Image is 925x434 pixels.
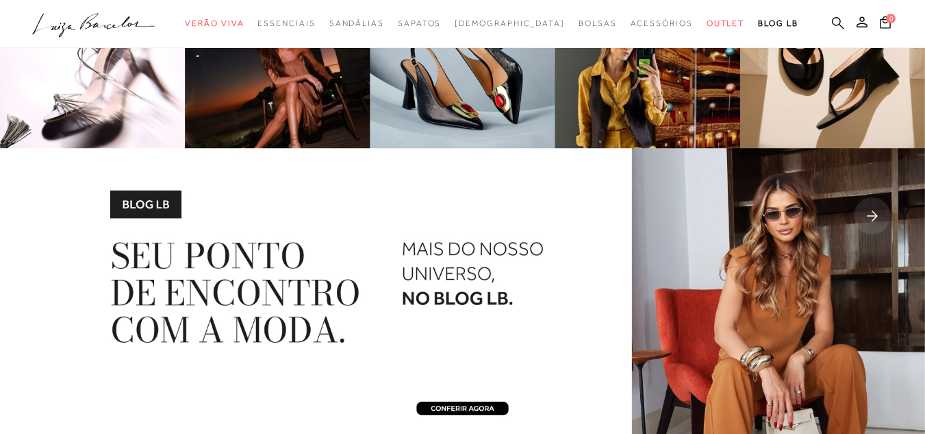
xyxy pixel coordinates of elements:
[579,11,617,36] a: categoryNavScreenReaderText
[185,11,244,36] a: categoryNavScreenReaderText
[329,11,384,36] a: categoryNavScreenReaderText
[257,11,315,36] a: categoryNavScreenReaderText
[579,19,617,28] span: Bolsas
[257,19,315,28] span: Essenciais
[707,19,745,28] span: Outlet
[185,19,244,28] span: Verão Viva
[876,15,895,34] button: 0
[707,11,745,36] a: categoryNavScreenReaderText
[455,11,565,36] a: noSubCategoriesText
[758,11,798,36] a: BLOG LB
[886,14,896,23] span: 0
[329,19,384,28] span: Sandálias
[398,19,441,28] span: Sapatos
[455,19,565,28] span: [DEMOGRAPHIC_DATA]
[398,11,441,36] a: categoryNavScreenReaderText
[758,19,798,28] span: BLOG LB
[631,19,693,28] span: Acessórios
[631,11,693,36] a: categoryNavScreenReaderText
